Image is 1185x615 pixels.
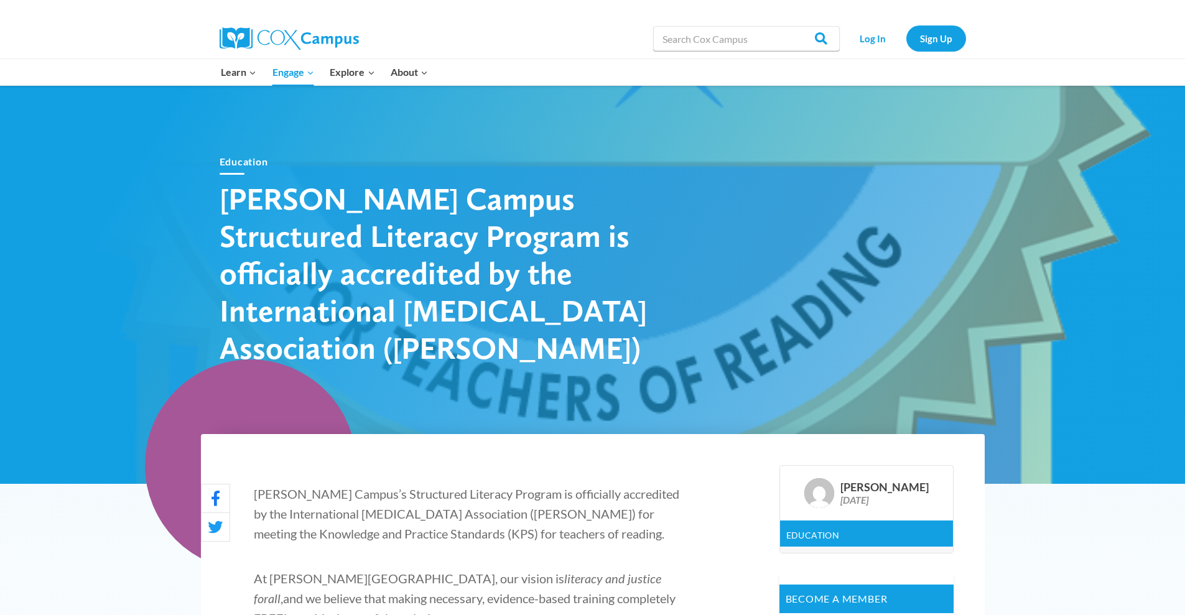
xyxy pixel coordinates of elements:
a: Education [220,155,268,167]
input: Search Cox Campus [653,26,840,51]
div: [DATE] [840,494,929,506]
a: Education [786,530,840,540]
span: [PERSON_NAME] Campus’s Structured Literacy Program is officially accredited by the International ... [254,486,679,541]
h1: [PERSON_NAME] Campus Structured Literacy Program is officially accredited by the International [M... [220,180,655,366]
p: Become a member [779,585,954,613]
a: Sign Up [906,25,966,51]
nav: Primary Navigation [213,59,436,85]
span: , [281,591,283,606]
div: [PERSON_NAME] [840,481,929,494]
span: About [391,64,428,80]
span: all [268,591,281,606]
span: At [PERSON_NAME][GEOGRAPHIC_DATA], our vision is [254,571,564,586]
span: Explore [330,64,374,80]
span: Learn [221,64,256,80]
a: Log In [846,25,900,51]
span: Engage [272,64,314,80]
nav: Secondary Navigation [846,25,966,51]
img: Cox Campus [220,27,359,50]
